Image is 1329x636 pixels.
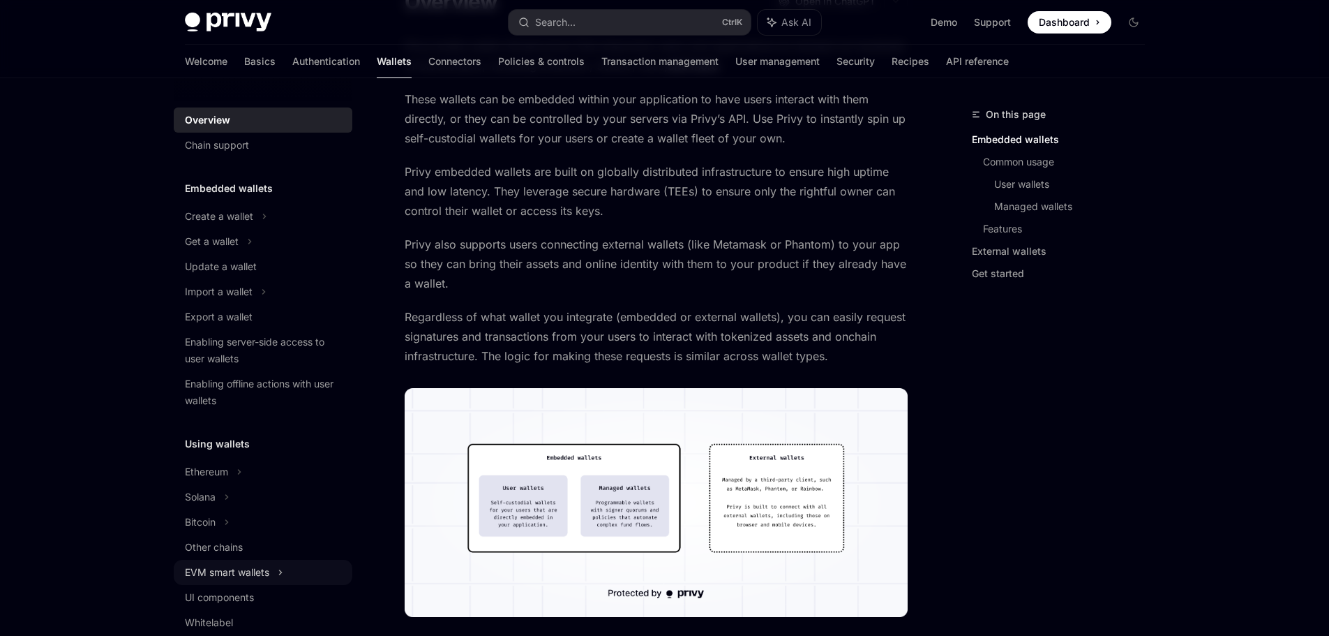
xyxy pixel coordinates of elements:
span: Ask AI [781,15,811,29]
a: Authentication [292,45,360,78]
div: Ethereum [185,464,228,480]
a: External wallets [972,240,1156,262]
h5: Using wallets [185,436,250,452]
img: dark logo [185,13,271,32]
a: Managed wallets [994,195,1156,218]
div: Get a wallet [185,233,239,250]
a: Enabling server-side access to user wallets [174,330,352,371]
a: UI components [174,585,352,610]
a: Other chains [174,535,352,560]
a: Demo [931,15,957,29]
div: Enabling offline actions with user wallets [185,376,344,409]
img: images/walletoverview.png [405,388,908,617]
div: Bitcoin [185,514,216,531]
div: Update a wallet [185,258,257,275]
a: Security [836,45,875,78]
span: Dashboard [1039,15,1090,29]
a: Update a wallet [174,254,352,279]
span: Regardless of what wallet you integrate (embedded or external wallets), you can easily request si... [405,307,908,366]
h5: Embedded wallets [185,180,273,197]
a: Support [974,15,1011,29]
a: Common usage [983,151,1156,173]
a: Policies & controls [498,45,585,78]
a: Chain support [174,133,352,158]
a: Export a wallet [174,304,352,330]
div: Search... [535,14,576,31]
a: Transaction management [601,45,719,78]
a: User wallets [994,173,1156,195]
div: EVM smart wallets [185,564,269,581]
a: API reference [946,45,1009,78]
a: Overview [174,108,352,133]
a: Dashboard [1028,11,1111,34]
a: Basics [244,45,276,78]
div: Export a wallet [185,309,253,325]
div: Enabling server-side access to user wallets [185,334,344,367]
span: Privy also supports users connecting external wallets (like Metamask or Phantom) to your app so t... [405,235,908,293]
div: Whitelabel [185,614,233,631]
button: Search...CtrlK [509,10,751,35]
a: Wallets [377,45,412,78]
div: Create a wallet [185,208,253,225]
a: Features [983,218,1156,240]
a: Recipes [892,45,929,78]
div: Other chains [185,539,243,556]
button: Ask AI [758,10,821,35]
button: Toggle dark mode [1122,11,1145,34]
a: Enabling offline actions with user wallets [174,371,352,413]
a: Connectors [428,45,481,78]
a: Embedded wallets [972,128,1156,151]
div: Solana [185,489,216,505]
span: On this page [986,106,1046,123]
div: Overview [185,112,230,128]
a: User management [735,45,820,78]
a: Welcome [185,45,227,78]
span: Privy embedded wallets are built on globally distributed infrastructure to ensure high uptime and... [405,162,908,221]
span: Ctrl K [722,17,742,28]
span: These wallets can be embedded within your application to have users interact with them directly, ... [405,89,908,148]
div: UI components [185,589,254,606]
div: Chain support [185,137,249,154]
div: Import a wallet [185,283,253,300]
a: Get started [972,262,1156,285]
a: Whitelabel [174,610,352,635]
